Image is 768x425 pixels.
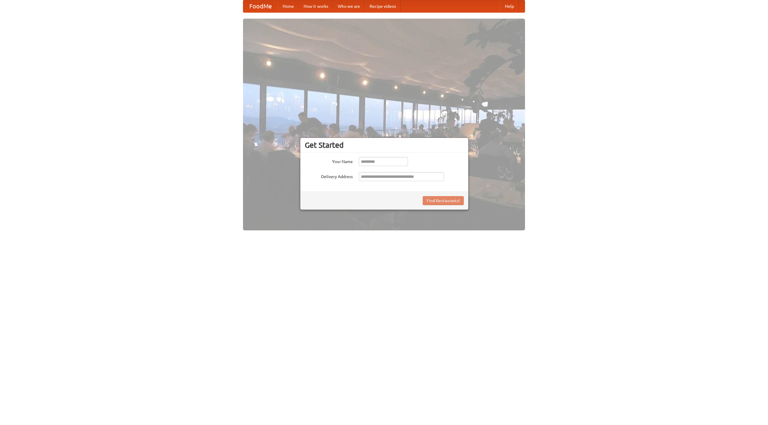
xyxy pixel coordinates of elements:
h3: Get Started [305,141,464,150]
label: Delivery Address [305,172,353,180]
a: Help [500,0,519,12]
a: FoodMe [243,0,278,12]
button: Find Restaurants! [423,196,464,205]
label: Your Name [305,157,353,165]
a: Recipe videos [365,0,401,12]
a: Home [278,0,299,12]
a: Who we are [333,0,365,12]
a: How it works [299,0,333,12]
